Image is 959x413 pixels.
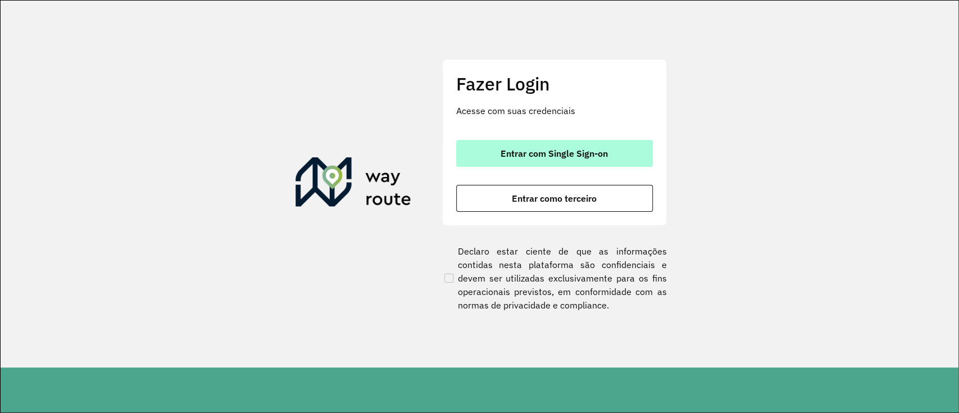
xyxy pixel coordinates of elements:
[456,104,653,117] p: Acesse com suas credenciais
[296,157,411,211] img: Roteirizador AmbevTech
[512,194,597,203] span: Entrar como terceiro
[456,140,653,167] button: button
[442,244,667,312] label: Declaro estar ciente de que as informações contidas nesta plataforma são confidenciais e devem se...
[456,73,653,94] h2: Fazer Login
[501,149,608,158] span: Entrar com Single Sign-on
[456,185,653,212] button: button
